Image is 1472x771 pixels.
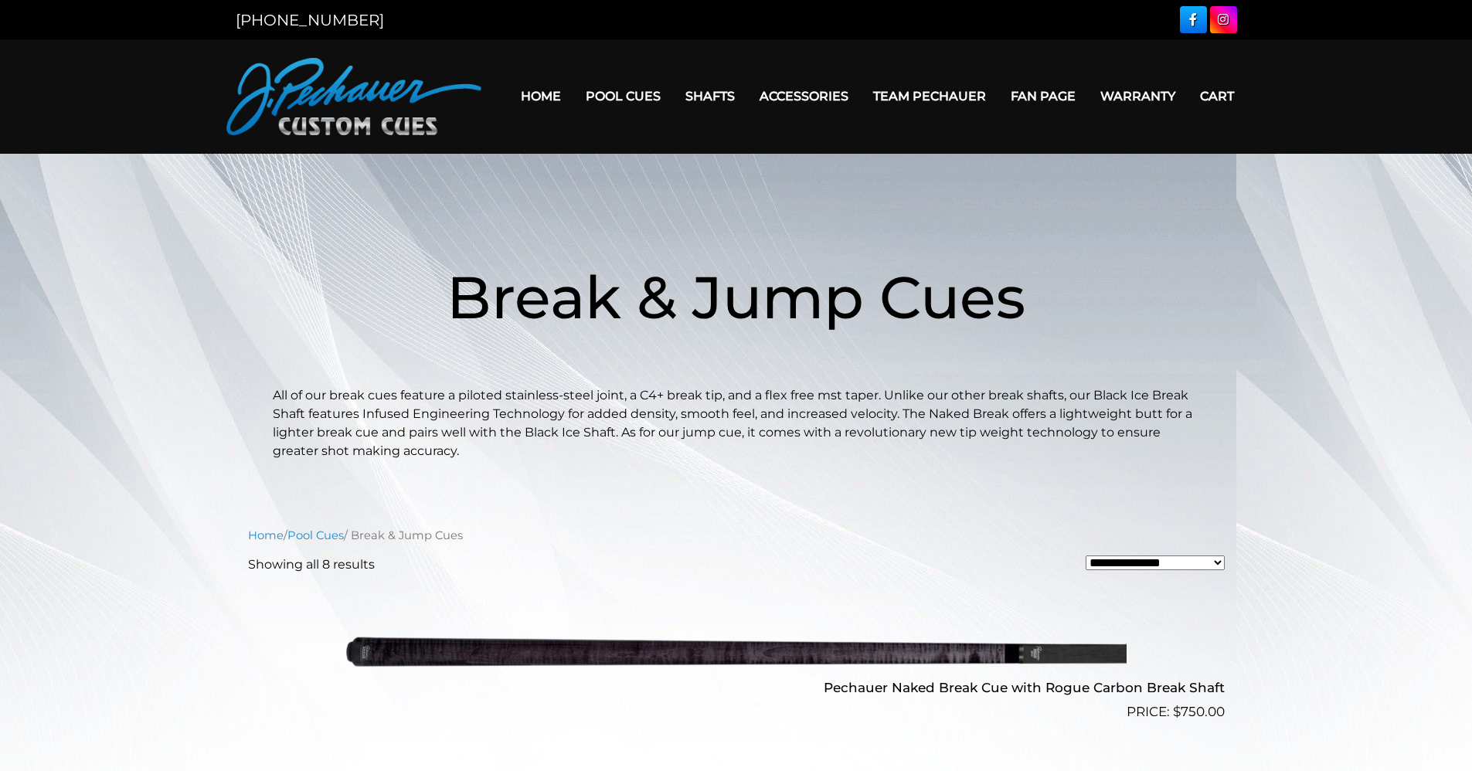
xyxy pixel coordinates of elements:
[226,58,481,135] img: Pechauer Custom Cues
[1188,76,1246,116] a: Cart
[273,386,1200,460] p: All of our break cues feature a piloted stainless-steel joint, a C4+ break tip, and a flex free m...
[248,586,1225,722] a: Pechauer Naked Break Cue with Rogue Carbon Break Shaft $750.00
[1088,76,1188,116] a: Warranty
[1086,555,1225,570] select: Shop order
[673,76,747,116] a: Shafts
[287,528,344,542] a: Pool Cues
[861,76,998,116] a: Team Pechauer
[573,76,673,116] a: Pool Cues
[248,528,284,542] a: Home
[998,76,1088,116] a: Fan Page
[447,261,1025,333] span: Break & Jump Cues
[248,527,1225,544] nav: Breadcrumb
[346,586,1127,716] img: Pechauer Naked Break Cue with Rogue Carbon Break Shaft
[236,11,384,29] a: [PHONE_NUMBER]
[508,76,573,116] a: Home
[248,674,1225,702] h2: Pechauer Naked Break Cue with Rogue Carbon Break Shaft
[747,76,861,116] a: Accessories
[248,555,375,574] p: Showing all 8 results
[1173,704,1225,719] bdi: 750.00
[1173,704,1181,719] span: $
